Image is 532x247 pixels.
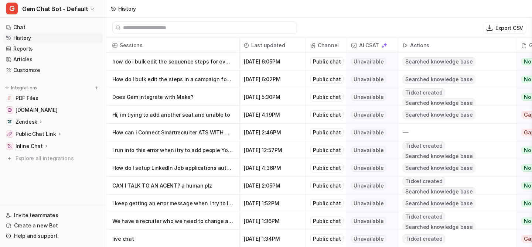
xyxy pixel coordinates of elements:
[3,54,103,65] a: Articles
[351,129,386,136] span: Unavailable
[310,75,344,84] div: Public chat
[351,200,386,207] span: Unavailable
[3,210,103,220] a: Invite teammates
[403,187,475,196] span: Searched knowledge base
[351,76,386,83] span: Unavailable
[242,53,303,71] span: [DATE] 6:05PM
[484,23,526,33] button: Export CSV
[351,164,386,172] span: Unavailable
[403,141,445,150] span: Ticket created
[4,85,10,90] img: expand menu
[403,88,445,97] span: Ticket created
[403,57,475,66] span: Searched knowledge base
[112,106,233,124] p: Hi, im trying to add another seat and unable to
[11,85,37,91] p: Integrations
[3,93,103,103] a: PDF FilesPDF Files
[310,93,344,102] div: Public chat
[3,65,103,75] a: Customize
[310,128,344,137] div: Public chat
[242,212,303,230] span: [DATE] 1:36PM
[109,38,236,53] span: Sessions
[112,53,233,71] p: how do i bulk edit the sequence steps for everyone in a sequece
[403,99,475,107] span: Searched knowledge base
[16,143,43,150] p: Inline Chat
[16,130,56,138] p: Public Chat Link
[112,141,233,159] p: I run into this error when itry to add people You can’t add people to Gem. Ask
[112,195,233,212] p: I keep getting an error message when I try to link an interview template in one
[351,147,386,154] span: Unavailable
[310,146,344,155] div: Public chat
[3,105,103,115] a: status.gem.com[DOMAIN_NAME]
[310,217,344,226] div: Public chat
[351,58,386,65] span: Unavailable
[112,124,233,141] p: How can i Connect Smartrecruiter ATS WITH GEm
[242,124,303,141] span: [DATE] 2:46PM
[242,141,303,159] span: [DATE] 12:57PM
[403,164,475,172] span: Searched knowledge base
[112,88,233,106] p: Does Gem integrate with Make?
[349,38,395,53] span: AI CSAT
[309,38,343,53] span: Channel
[3,220,103,231] a: Create a new Bot
[112,177,233,195] p: CAN I TALK TO AN AGENT? a human plz
[403,223,475,231] span: Searched knowledge base
[403,110,475,119] span: Searched knowledge base
[242,195,303,212] span: [DATE] 1:52PM
[403,212,445,221] span: Ticket created
[3,84,40,92] button: Integrations
[112,71,233,88] p: How do I bulk edit the steps in a campaign for active participants?
[3,22,103,32] a: Chat
[310,234,344,243] div: Public chat
[7,144,12,148] img: Inline Chat
[351,93,386,101] span: Unavailable
[410,38,429,53] h2: Actions
[7,108,12,112] img: status.gem.com
[242,177,303,195] span: [DATE] 2:05PM
[351,235,386,243] span: Unavailable
[7,132,12,136] img: Public Chat Link
[351,111,386,119] span: Unavailable
[22,4,88,14] span: Gem Chat Bot - Default
[351,182,386,189] span: Unavailable
[242,106,303,124] span: [DATE] 4:19PM
[310,57,344,66] div: Public chat
[112,212,233,230] p: We have a recruiter who we need to change an email out for. Her email is [GEOGRAPHIC_DATA].
[3,231,103,241] a: Help and support
[403,199,475,208] span: Searched knowledge base
[403,234,445,243] span: Ticket created
[16,95,38,102] span: PDF Files
[16,106,57,114] span: [DOMAIN_NAME]
[403,152,475,161] span: Searched knowledge base
[94,85,99,90] img: menu_add.svg
[351,217,386,225] span: Unavailable
[7,96,12,100] img: PDF Files
[403,75,475,84] span: Searched knowledge base
[310,199,344,208] div: Public chat
[242,38,303,53] span: Last updated
[7,120,12,124] img: Zendesk
[112,159,233,177] p: How do I setup LinkedIn Job applications automations in GEM?
[310,110,344,119] div: Public chat
[242,71,303,88] span: [DATE] 6:02PM
[3,153,103,164] a: Explore all integrations
[3,33,103,43] a: History
[6,155,13,162] img: explore all integrations
[310,181,344,190] div: Public chat
[310,164,344,172] div: Public chat
[242,88,303,106] span: [DATE] 5:30PM
[16,152,100,164] span: Explore all integrations
[118,5,136,13] div: History
[6,3,18,14] span: G
[495,24,523,32] p: Export CSV
[242,159,303,177] span: [DATE] 4:36PM
[3,44,103,54] a: Reports
[403,177,445,186] span: Ticket created
[16,118,37,126] p: Zendesk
